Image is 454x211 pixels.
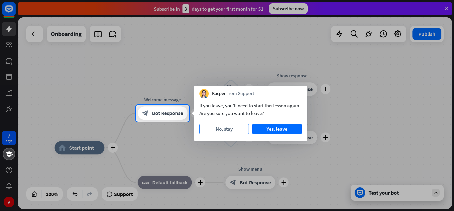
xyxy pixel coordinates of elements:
[227,90,254,97] span: from Support
[199,124,249,134] button: No, stay
[152,110,183,117] span: Bot Response
[199,102,302,117] div: If you leave, you’ll need to start this lesson again. Are you sure you want to leave?
[212,90,226,97] span: Kacper
[252,124,302,134] button: Yes, leave
[142,110,149,117] i: block_bot_response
